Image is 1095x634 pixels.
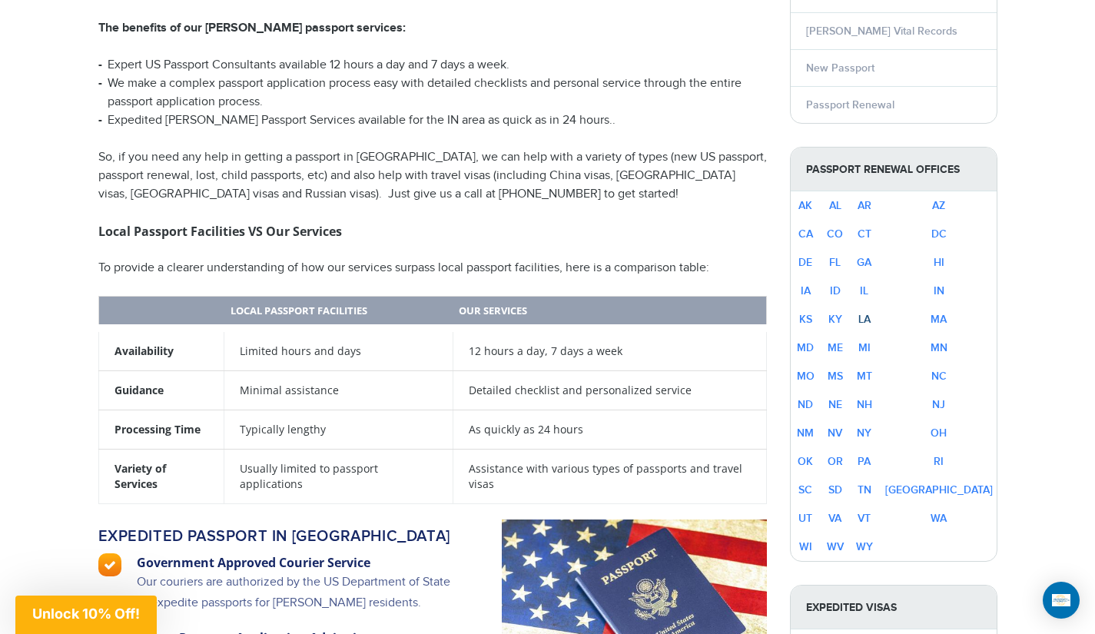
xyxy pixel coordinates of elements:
[798,398,813,411] a: ND
[828,512,841,525] a: VA
[791,148,997,191] strong: Passport Renewal Offices
[114,383,164,397] strong: Guidance
[829,199,841,212] a: AL
[98,527,453,546] h2: Expedited passport in [GEOGRAPHIC_DATA]
[799,540,812,553] a: WI
[98,148,767,204] p: So, if you need any help in getting a passport in [GEOGRAPHIC_DATA], we can help with a variety o...
[798,199,812,212] a: AK
[453,328,766,371] td: 12 hours a day, 7 days a week
[98,222,767,241] h3: Local Passport Facilities VS Our Services
[798,483,812,496] a: SC
[114,422,201,436] strong: Processing Time
[798,256,812,269] a: DE
[932,199,945,212] a: AZ
[857,427,871,440] a: NY
[934,284,944,297] a: IN
[856,540,873,553] a: WY
[98,259,767,277] p: To provide a clearer understanding of how our services surpass local passport facilities, here is...
[1043,582,1080,619] div: Open Intercom Messenger
[857,398,872,411] a: NH
[934,256,944,269] a: HI
[931,227,947,241] a: DC
[828,483,842,496] a: SD
[931,427,947,440] a: OH
[798,455,813,468] a: OK
[797,341,814,354] a: MD
[827,227,843,241] a: CO
[798,512,812,525] a: UT
[828,398,842,411] a: NE
[885,483,993,496] a: [GEOGRAPHIC_DATA]
[830,284,841,297] a: ID
[828,455,843,468] a: OR
[806,98,894,111] a: Passport Renewal
[15,596,157,634] div: Unlock 10% Off!
[137,572,453,629] p: Our couriers are authorized by the US Department of State to expedite passports for [PERSON_NAME]...
[224,370,453,410] td: Minimal assistance
[932,398,945,411] a: NJ
[858,199,871,212] a: AR
[137,553,453,572] h3: Government Approved Courier Service
[858,483,871,496] a: TN
[453,296,766,328] th: Our Services
[931,341,947,354] a: MN
[797,427,814,440] a: NM
[828,313,842,326] a: KY
[829,256,841,269] a: FL
[799,313,812,326] a: KS
[934,455,944,468] a: RI
[931,370,947,383] a: NC
[224,449,453,503] td: Usually limited to passport applications
[858,512,871,525] a: VT
[828,370,843,383] a: MS
[98,56,767,75] li: Expert US Passport Consultants available 12 hours a day and 7 days a week.
[98,111,767,130] li: Expedited [PERSON_NAME] Passport Services available for the IN area as quick as in 24 hours..
[858,455,871,468] a: PA
[798,227,813,241] a: CA
[931,313,947,326] a: MA
[32,606,140,622] span: Unlock 10% Off!
[453,410,766,449] td: As quickly as 24 hours
[858,341,871,354] a: MI
[98,21,406,35] strong: The benefits of our [PERSON_NAME] passport services:
[114,461,166,491] strong: Variety of Services
[857,256,871,269] a: GA
[98,75,767,111] li: We make a complex passport application process easy with detailed checklists and personal service...
[860,284,868,297] a: IL
[858,313,871,326] a: LA
[801,284,811,297] a: IA
[453,449,766,503] td: Assistance with various types of passports and travel visas
[857,370,872,383] a: MT
[828,341,843,354] a: ME
[114,344,174,358] strong: Availability
[224,410,453,449] td: Typically lengthy
[931,512,947,525] a: WA
[224,296,453,328] th: Local Passport Facilities
[224,328,453,371] td: Limited hours and days
[797,370,815,383] a: MO
[806,61,874,75] a: New Passport
[791,586,997,629] strong: Expedited Visas
[806,25,957,38] a: [PERSON_NAME] Vital Records
[827,540,844,553] a: WV
[828,427,842,440] a: NV
[453,370,766,410] td: Detailed checklist and personalized service
[858,227,871,241] a: CT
